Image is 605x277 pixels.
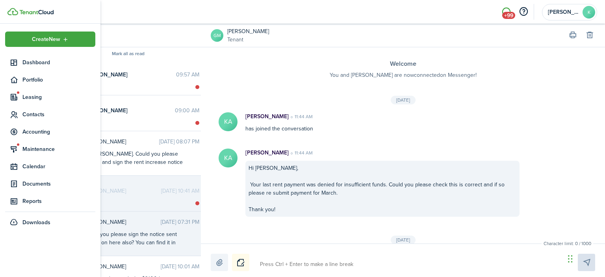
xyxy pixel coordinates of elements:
button: Notice [232,254,249,271]
avatar-text: KA [219,149,238,167]
div: Hi [PERSON_NAME], Your last rent payment was denied for insufficient funds. Could you please chec... [245,161,520,217]
div: Drag [568,247,573,271]
button: Open menu [5,32,95,47]
time: [DATE] 10:41 AM [161,187,199,195]
span: Accounting [22,128,95,136]
time: [DATE] 10:01 AM [161,262,199,271]
img: TenantCloud [7,8,18,15]
avatar-text: KA [219,112,238,131]
span: Reports [22,197,95,205]
span: Downloads [22,218,50,227]
span: Emily DiBella [84,106,175,115]
button: Open resource center [517,5,530,19]
span: Sandra Pun [84,262,161,271]
div: [DATE] [391,236,416,244]
iframe: Chat Widget [566,239,605,277]
h3: Welcome [217,59,589,69]
time: 09:00 AM [175,106,199,115]
avatar-text: K [583,6,595,19]
time: [DATE] 07:31 PM [161,218,199,226]
div: Hi [PERSON_NAME]. Could you please review and sign the rent increase notice at your earliest conv... [84,150,183,175]
span: Calendar [22,162,95,171]
a: GM [211,29,223,42]
img: TenantCloud [19,10,54,15]
a: Reports [5,193,95,209]
span: Melissa Weed [84,71,176,79]
span: Leasing [22,93,95,101]
a: [PERSON_NAME] [227,27,269,35]
button: Mark all as read [112,51,145,57]
p: [PERSON_NAME] [245,112,289,121]
small: Character limit: 0 / 1000 [542,240,593,247]
time: 11:44 AM [289,149,313,156]
p: [PERSON_NAME] [245,149,289,157]
a: Dashboard [5,55,95,70]
p: You and [PERSON_NAME] are now connected on Messenger! [217,71,589,79]
time: 09:57 AM [176,71,199,79]
span: Juliana Costa [84,187,161,195]
div: [DATE] [391,96,416,104]
time: 11:44 AM [289,113,313,120]
span: Maintenance [22,145,95,153]
div: Could you please sign the notice sent to you on here also? You can find it in your lease tab. [84,230,183,255]
a: Tenant [227,35,269,44]
span: Gabriella Mercedes [84,218,161,226]
span: Katherine [548,9,579,15]
time: [DATE] 08:07 PM [159,138,199,146]
span: Create New [32,37,60,42]
span: Portfolio [22,76,95,84]
button: Print [567,30,578,41]
div: has joined the conversation [238,112,527,133]
button: Delete [584,30,595,41]
input: search [51,24,206,47]
span: Contacts [22,110,95,119]
span: Fanny Rodriguez [84,138,159,146]
span: Dashboard [22,58,95,67]
span: Documents [22,180,95,188]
